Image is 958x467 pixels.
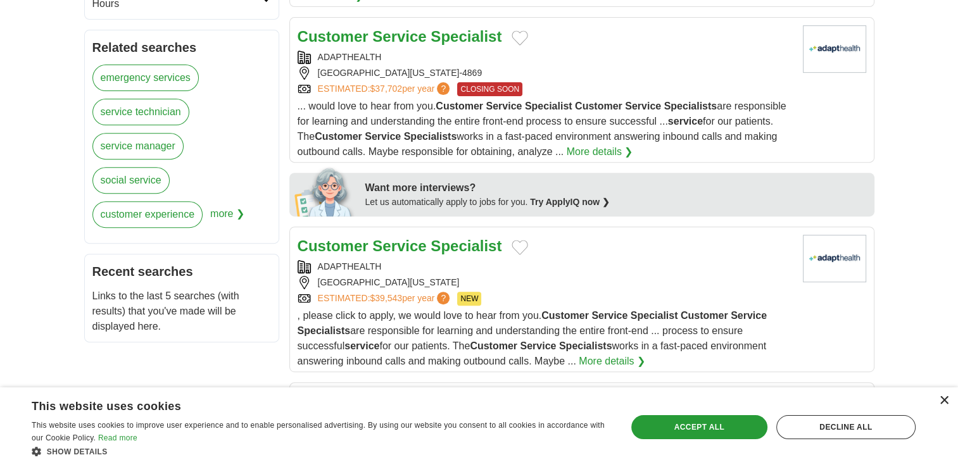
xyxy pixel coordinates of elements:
span: $39,543 [370,293,402,303]
a: ADAPTHEALTH [318,261,382,271]
strong: Service [486,101,522,111]
div: Close [939,396,949,406]
div: Accept all [631,415,767,439]
strong: Customer [436,101,483,111]
div: [GEOGRAPHIC_DATA][US_STATE]-4869 [298,66,793,80]
strong: Specialists [404,131,457,142]
strong: Service [625,101,661,111]
strong: Service [372,28,426,45]
strong: Specialist [431,237,501,254]
strong: Customer [681,310,728,321]
a: ADAPTHEALTH [318,52,382,62]
a: service technician [92,99,189,125]
a: More details ❯ [567,144,633,159]
img: AdaptHealth logo [803,235,866,282]
a: Customer Service Specialist [298,28,502,45]
strong: Service [731,310,767,321]
div: Let us automatically apply to jobs for you. [365,196,867,209]
a: Customer Service Specialist [298,237,502,254]
span: ? [437,292,450,304]
span: CLOSING SOON [457,82,522,96]
div: Want more interviews? [365,180,867,196]
div: [GEOGRAPHIC_DATA][US_STATE] [298,276,793,289]
h2: Recent searches [92,262,271,281]
span: Show details [47,447,108,456]
div: Decline all [776,415,916,439]
div: This website uses cookies [32,395,577,414]
strong: Service [520,340,556,351]
strong: Customer [575,101,622,111]
strong: Customer [298,28,369,45]
button: Add to favorite jobs [512,240,528,255]
strong: service [668,116,703,127]
span: , please click to apply, we would love to hear from you. are responsible for learning and underst... [298,310,767,366]
strong: Specialists [298,325,351,336]
strong: Service [365,131,401,142]
strong: Customer [298,237,369,254]
a: ESTIMATED:$37,702per year? [318,82,453,96]
div: Show details [32,445,609,458]
strong: Specialist [431,28,501,45]
strong: Service [372,237,426,254]
strong: Specialists [559,340,612,351]
h2: Related searches [92,38,271,57]
a: ESTIMATED:$39,543per year? [318,292,453,306]
img: apply-iq-scientist.png [294,166,356,216]
strong: Customer [541,310,589,321]
a: emergency services [92,65,199,91]
strong: Customer [470,340,517,351]
span: This website uses cookies to improve user experience and to enable personalised advertising. By u... [32,421,605,442]
strong: Customer [315,131,362,142]
span: ... would love to hear from you. are responsible for learning and understanding the entire front-... [298,101,786,157]
strong: Specialist [631,310,678,321]
strong: Specialist [525,101,572,111]
a: Read more, opens a new window [98,433,137,442]
span: more ❯ [210,201,244,235]
a: Try ApplyIQ now ❯ [530,197,610,207]
strong: Specialists [664,101,717,111]
a: More details ❯ [579,354,645,369]
button: Add to favorite jobs [512,30,528,46]
img: AdaptHealth logo [803,25,866,73]
a: customer experience [92,201,203,228]
span: NEW [457,292,481,306]
a: social service [92,167,170,194]
span: $37,702 [370,84,402,94]
p: Links to the last 5 searches (with results) that you've made will be displayed here. [92,289,271,334]
strong: service [344,340,379,351]
span: ? [437,82,450,95]
a: service manager [92,133,184,159]
strong: Service [591,310,627,321]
